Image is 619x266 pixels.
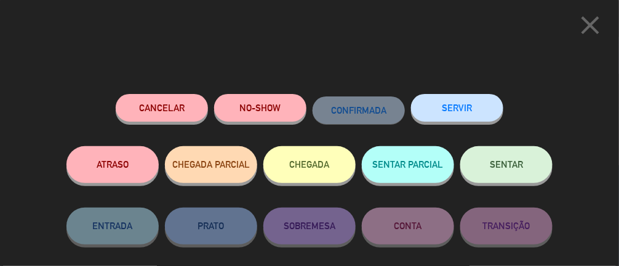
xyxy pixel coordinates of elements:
button: SERVIR [411,94,503,122]
button: CHEGADA [263,146,356,183]
button: CONFIRMADA [313,96,405,124]
button: close [572,9,610,45]
span: CONFIRMADA [331,105,386,115]
button: PRATO [165,208,257,244]
button: TRANSIÇÃO [460,208,553,244]
button: ATRASO [66,146,159,183]
button: SOBREMESA [263,208,356,244]
button: SENTAR PARCIAL [362,146,454,183]
span: SENTAR [490,159,523,170]
button: Cancelar [116,94,208,122]
span: CHEGADA PARCIAL [172,159,250,170]
button: CHEGADA PARCIAL [165,146,257,183]
button: SENTAR [460,146,553,183]
i: close [575,10,606,41]
button: ENTRADA [66,208,159,244]
button: CONTA [362,208,454,244]
button: NO-SHOW [214,94,306,122]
